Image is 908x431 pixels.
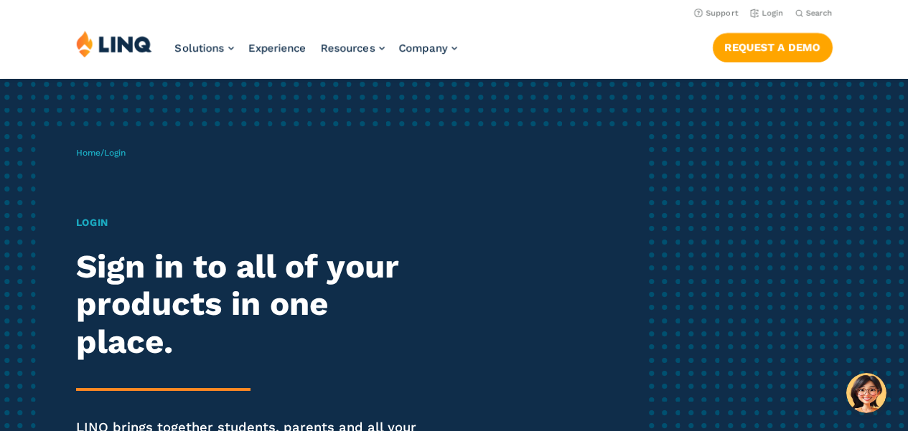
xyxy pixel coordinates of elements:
a: Support [694,9,739,18]
a: Resources [321,42,385,55]
a: Login [750,9,784,18]
span: Solutions [175,42,225,55]
a: Request a Demo [713,33,833,62]
h2: Sign in to all of your products in one place. [76,248,426,361]
button: Open Search Bar [795,8,833,19]
nav: Primary Navigation [175,30,457,77]
span: Company [399,42,448,55]
h1: Login [76,215,426,230]
img: LINQ | K‑12 Software [76,30,152,57]
a: Company [399,42,457,55]
nav: Button Navigation [713,30,833,62]
span: Login [104,148,126,158]
span: Search [806,9,833,18]
a: Solutions [175,42,234,55]
a: Home [76,148,100,158]
span: Resources [321,42,375,55]
button: Hello, have a question? Let’s chat. [846,373,886,413]
a: Experience [248,42,306,55]
span: / [76,148,126,158]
